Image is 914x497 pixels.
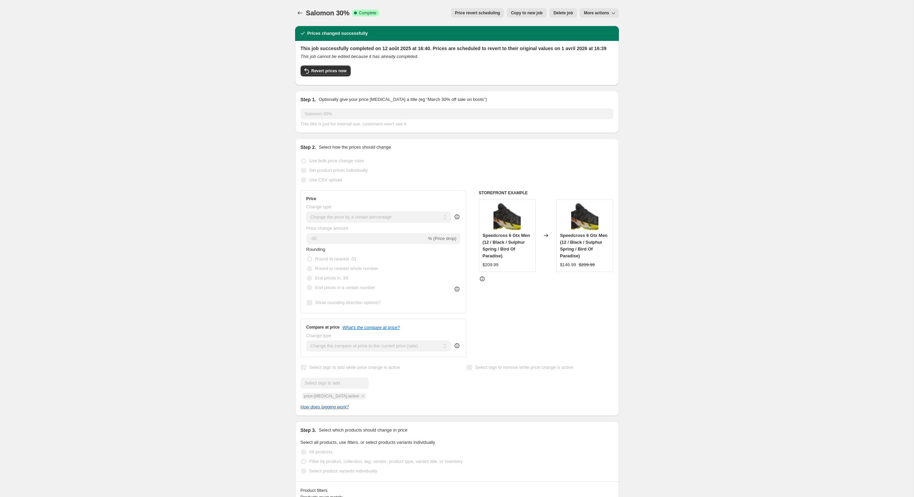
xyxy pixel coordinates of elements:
[301,96,316,103] h2: Step 1.
[301,427,316,434] h2: Step 3.
[507,8,547,18] button: Copy to new job
[451,8,504,18] button: Price revert scheduling
[428,236,456,241] span: % (Price drop)
[306,325,340,330] h3: Compare at price
[301,45,613,52] h2: This job successfully completed on 12 août 2025 at 16:40. Prices are scheduled to revert to their...
[301,404,349,409] a: How does tagging work?
[301,54,418,59] i: This job cannot be edited because it has already completed.
[454,213,460,220] div: help
[306,333,332,338] span: Change type
[454,342,460,349] div: help
[553,10,573,16] span: Delete job
[584,10,609,16] span: More actions
[306,233,427,244] input: -15
[560,261,576,268] div: $146.99
[549,8,577,18] button: Delete job
[359,10,376,16] span: Complete
[493,203,521,230] img: salomon-speedcross-6-gtx-black-sulphur-spring-bird-of-paradise-48-uk-125_80x.jpg
[315,300,381,305] span: Show rounding direction options?
[511,10,543,16] span: Copy to new job
[580,8,619,18] button: More actions
[309,158,364,163] span: Use bulk price change rules
[483,261,499,268] div: $209.99
[306,226,348,231] span: Price change amount
[315,266,378,271] span: Round to nearest whole number
[307,30,368,37] h2: Prices changed successfully
[309,468,377,473] span: Select product variants individually
[309,459,463,464] span: Filter by product, collection, tag, vendor, product type, variant title, or inventory
[309,168,368,173] span: Set product prices individually
[301,440,435,445] span: Select all products, use filters, or select products variants individually
[579,261,595,268] strike: $209.99
[315,275,348,281] span: End prices in .99
[306,9,350,17] span: Salomon 30%
[483,233,530,258] span: Speedcross 6 Gtx Men (12 / Black / Sulphur Spring / Bird Of Paradise)
[315,285,375,290] span: End prices in a certain number
[301,144,316,151] h2: Step 2.
[309,177,342,182] span: Use CSV upload
[319,427,407,434] p: Select which products should change in price
[301,65,351,76] button: Revert prices now
[455,10,500,16] span: Price revert scheduling
[319,144,391,151] p: Select how the prices should change
[560,233,607,258] span: Speedcross 6 Gtx Men (12 / Black / Sulphur Spring / Bird Of Paradise)
[315,256,356,261] span: Round to nearest .01
[306,247,325,252] span: Rounding
[311,68,347,74] span: Revert prices now
[571,203,598,230] img: salomon-speedcross-6-gtx-black-sulphur-spring-bird-of-paradise-48-uk-125_80x.jpg
[309,365,400,370] span: Select tags to add while price change is active
[301,121,406,126] span: This title is just for internal use, customers won't see it
[301,108,613,119] input: 30% off holiday sale
[295,8,305,18] button: Price change jobs
[301,378,369,389] input: Select tags to add
[306,196,316,201] h3: Price
[319,96,487,103] p: Optionally give your price [MEDICAL_DATA] a title (eg "March 30% off sale on boots")
[301,487,613,494] div: Product filters
[475,365,573,370] span: Select tags to remove while price change is active
[479,190,613,196] h6: STOREFRONT EXAMPLE
[306,204,332,209] span: Change type
[342,325,400,330] button: What's the compare at price?
[309,449,333,454] span: All products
